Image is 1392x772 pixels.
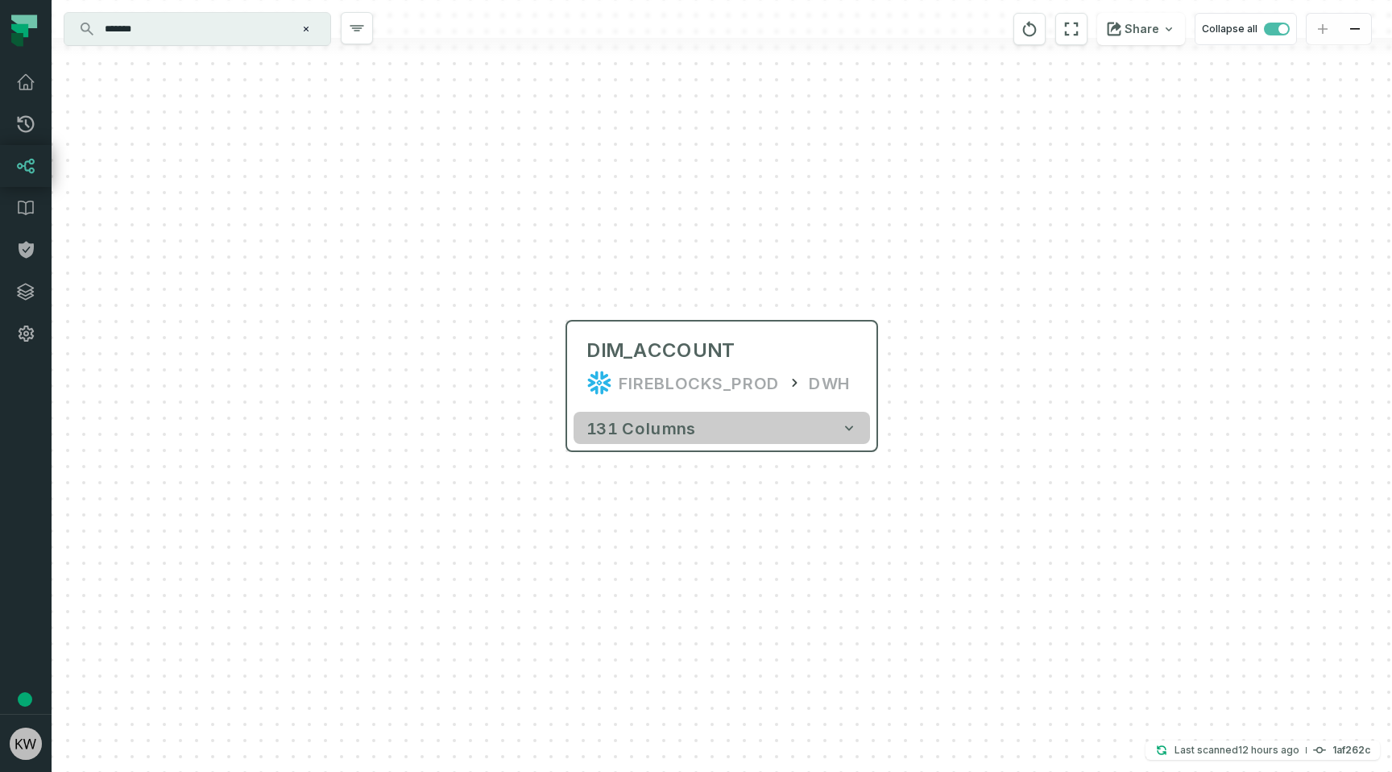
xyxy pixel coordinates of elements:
button: Last scanned[DATE] 3:04:07 AM1af262c [1145,741,1380,760]
div: FIREBLOCKS_PROD [619,370,780,396]
div: Tooltip anchor [18,692,32,707]
h4: 1af262c [1332,745,1370,755]
button: zoom out [1339,14,1371,45]
button: Clear search query [298,21,314,37]
relative-time: Oct 8, 2025, 3:04 AM EDT [1238,744,1299,756]
button: Collapse all [1195,13,1297,45]
div: DWH [809,370,851,396]
button: Share [1097,13,1185,45]
div: DIM_ACCOUNT [586,338,736,363]
p: Last scanned [1174,742,1299,758]
span: 131 columns [586,418,696,438]
img: avatar of Konstantin Weis [10,728,42,760]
